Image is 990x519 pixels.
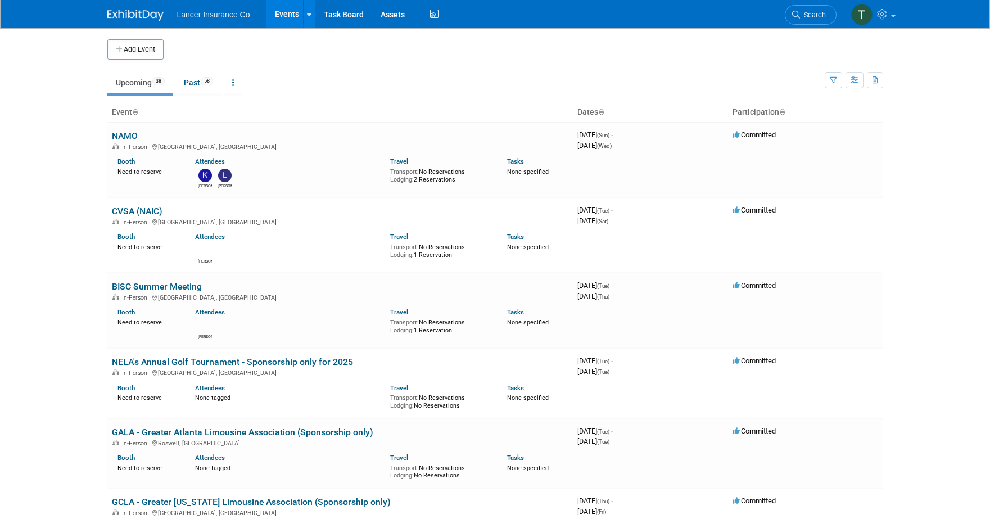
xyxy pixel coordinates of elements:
[112,440,119,445] img: In-Person Event
[577,141,612,150] span: [DATE]
[733,356,776,365] span: Committed
[597,358,609,364] span: (Tue)
[597,509,606,515] span: (Fri)
[611,497,613,505] span: -
[117,317,179,327] div: Need to reserve
[112,292,568,301] div: [GEOGRAPHIC_DATA], [GEOGRAPHIC_DATA]
[577,216,608,225] span: [DATE]
[597,283,609,289] span: (Tue)
[112,427,373,437] a: GALA - Greater Atlanta Limousine Association (Sponsorship only)
[577,427,613,435] span: [DATE]
[198,333,212,340] div: Danielle Smith
[112,497,391,507] a: GCLA - Greater [US_STATE] Limousine Association (Sponsorship only)
[117,308,135,316] a: Booth
[577,281,613,290] span: [DATE]
[112,369,119,375] img: In-Person Event
[577,356,613,365] span: [DATE]
[733,130,776,139] span: Committed
[122,219,151,226] span: In-Person
[390,392,490,409] div: No Reservations No Reservations
[117,166,179,176] div: Need to reserve
[597,428,609,435] span: (Tue)
[117,157,135,165] a: Booth
[198,319,212,333] img: Danielle Smith
[597,132,609,138] span: (Sun)
[390,166,490,183] div: No Reservations 2 Reservations
[390,319,419,326] span: Transport:
[611,206,613,214] span: -
[800,11,826,19] span: Search
[390,168,419,175] span: Transport:
[112,508,568,517] div: [GEOGRAPHIC_DATA], [GEOGRAPHIC_DATA]
[507,454,524,462] a: Tasks
[390,327,414,334] span: Lodging:
[107,39,164,60] button: Add Event
[507,308,524,316] a: Tasks
[390,462,490,480] div: No Reservations No Reservations
[577,437,609,445] span: [DATE]
[611,130,613,139] span: -
[117,384,135,392] a: Booth
[195,454,225,462] a: Attendees
[390,402,414,409] span: Lodging:
[597,439,609,445] span: (Tue)
[507,319,549,326] span: None specified
[597,498,609,504] span: (Thu)
[507,243,549,251] span: None specified
[597,218,608,224] span: (Sat)
[195,462,382,472] div: None tagged
[507,168,549,175] span: None specified
[733,427,776,435] span: Committed
[122,440,151,447] span: In-Person
[195,157,225,165] a: Attendees
[611,427,613,435] span: -
[117,392,179,402] div: Need to reserve
[112,217,568,226] div: [GEOGRAPHIC_DATA], [GEOGRAPHIC_DATA]
[390,157,408,165] a: Travel
[390,308,408,316] a: Travel
[201,77,213,85] span: 58
[390,241,490,259] div: No Reservations 1 Reservation
[577,507,606,516] span: [DATE]
[390,317,490,334] div: No Reservations 1 Reservation
[733,206,776,214] span: Committed
[611,281,613,290] span: -
[577,497,613,505] span: [DATE]
[597,369,609,375] span: (Tue)
[198,244,212,258] img: Danielle Smith
[195,233,225,241] a: Attendees
[112,294,119,300] img: In-Person Event
[132,107,138,116] a: Sort by Event Name
[117,454,135,462] a: Booth
[218,169,232,182] img: Leslie Neverson-Drake
[112,509,119,515] img: In-Person Event
[122,143,151,151] span: In-Person
[507,384,524,392] a: Tasks
[107,72,173,93] a: Upcoming38
[198,169,212,182] img: Kimberlee Bissegger
[112,356,353,367] a: NELA's Annual Golf Tournament - Sponsorship only for 2025
[390,384,408,392] a: Travel
[577,206,613,214] span: [DATE]
[390,464,419,472] span: Transport:
[577,130,613,139] span: [DATE]
[175,72,221,93] a: Past58
[107,103,573,122] th: Event
[198,258,212,264] div: Danielle Smith
[597,143,612,149] span: (Wed)
[152,77,165,85] span: 38
[112,130,138,141] a: NAMO
[198,182,212,189] div: Kimberlee Bissegger
[390,233,408,241] a: Travel
[598,107,604,116] a: Sort by Start Date
[507,233,524,241] a: Tasks
[112,219,119,224] img: In-Person Event
[390,454,408,462] a: Travel
[112,281,202,292] a: BISC Summer Meeting
[122,509,151,517] span: In-Person
[218,182,232,189] div: Leslie Neverson-Drake
[507,394,549,401] span: None specified
[390,176,414,183] span: Lodging:
[195,308,225,316] a: Attendees
[577,292,609,300] span: [DATE]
